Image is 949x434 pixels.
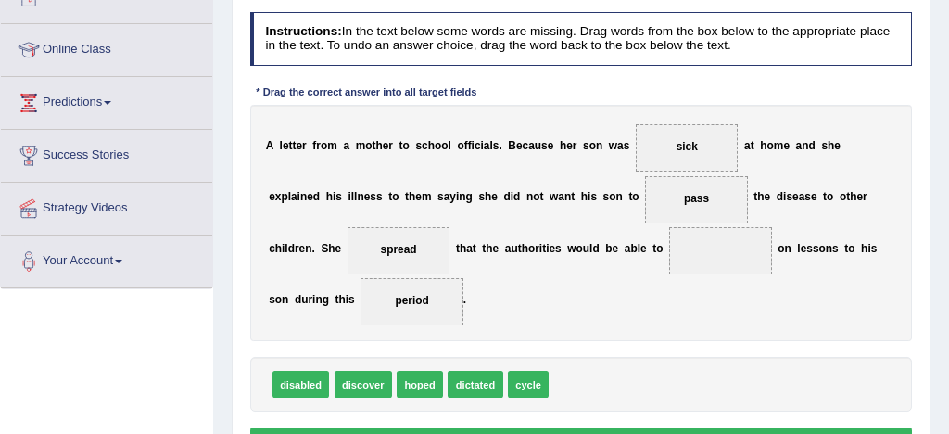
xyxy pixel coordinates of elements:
b: l [351,190,354,203]
b: t [753,190,757,203]
b: h [757,190,764,203]
b: s [871,241,878,254]
b: r [535,241,539,254]
b: c [474,139,481,152]
b: e [811,190,817,203]
b: a [444,190,450,203]
b: i [783,190,786,203]
a: Success Stories [1,130,212,176]
b: t [335,293,339,306]
b: e [493,241,500,254]
b: e [491,190,498,203]
b: l [285,241,287,254]
b: r [316,139,321,152]
b: o [392,190,399,203]
a: Online Class [1,24,212,70]
b: o [656,241,663,254]
b: i [472,139,474,152]
b: B [508,139,516,152]
span: dictated [448,371,502,398]
b: h [375,139,382,152]
b: s [415,139,422,152]
b: t [399,139,403,152]
b: b [630,241,637,254]
b: n [282,293,288,306]
b: d [592,241,599,254]
b: l [797,241,800,254]
b: o [848,241,854,254]
b: u [301,293,308,306]
b: c [269,241,275,254]
b: e [415,190,422,203]
b: r [308,293,312,306]
b: l [288,190,291,203]
b: o [457,139,463,152]
b: e [783,139,790,152]
b: u [511,241,517,254]
b: d [777,190,783,203]
b: h [275,241,282,254]
b: m [422,190,432,203]
b: i [282,241,285,254]
b: S [321,241,328,254]
b: y [449,190,456,203]
b: e [856,190,863,203]
b: r [295,241,299,254]
b: x [275,190,282,203]
span: pass [684,192,709,205]
b: l [448,139,450,152]
b: d [288,241,295,254]
b: g [466,190,473,203]
b: e [834,139,841,152]
b: e [307,190,313,203]
b: n [300,190,307,203]
b: t [456,241,460,254]
b: h [861,241,867,254]
h4: In the text below some words are missing. Drag words from the box below to the appropriate place ... [250,12,913,65]
b: i [588,190,590,203]
b: s [603,190,610,203]
span: hoped [397,371,443,398]
b: e [299,241,306,254]
b: l [638,241,640,254]
b: f [468,139,472,152]
b: i [346,293,348,306]
b: d [513,190,520,203]
b: e [640,241,647,254]
b: s [786,190,792,203]
b: h [339,293,346,306]
b: p [281,190,287,203]
b: t [540,190,544,203]
b: u [535,139,541,152]
b: n [616,190,623,203]
b: t [846,190,850,203]
b: d [295,293,301,306]
a: Your Account [1,236,212,282]
b: o [767,139,774,152]
b: e [335,241,342,254]
b: s [493,139,500,152]
b: o [533,190,539,203]
b: c [523,139,529,152]
b: a [799,190,805,203]
b: t [542,241,546,254]
b: o [365,139,372,152]
b: o [435,139,441,152]
b: e [792,190,799,203]
b: d [809,139,816,152]
b: o [403,139,410,152]
b: s [269,293,275,306]
b: n [526,190,533,203]
b: n [564,190,571,203]
b: t [571,190,575,203]
b: o [778,241,784,254]
b: o [275,293,282,306]
b: a [484,139,490,152]
b: e [283,139,289,152]
span: disabled [272,371,330,398]
b: h [460,241,466,254]
b: n [596,139,602,152]
b: e [383,139,389,152]
span: Drop target [645,176,748,223]
b: m [356,139,366,152]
